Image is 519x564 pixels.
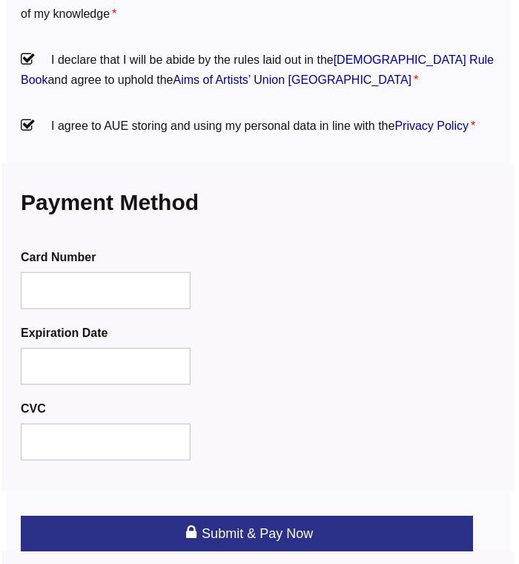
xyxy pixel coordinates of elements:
[21,116,495,136] label: I agree to AUE storing and using my personal data in line with the
[21,53,494,86] a: [DEMOGRAPHIC_DATA] Rule Book
[21,323,495,343] label: Expiration Date
[31,283,181,299] iframe: Secure card number input frame
[31,358,181,374] iframe: Secure expiration date input frame
[21,247,495,267] label: Card Number
[31,433,181,450] iframe: Secure CVC input frame
[394,119,469,132] a: Privacy Policy
[21,399,495,419] label: CVC
[21,50,495,90] label: I declare that I will be abide by the rules laid out in the and agree to uphold the
[173,73,412,86] a: Aims of Artists’ Union [GEOGRAPHIC_DATA]
[21,516,473,551] a: Submit & Pay Now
